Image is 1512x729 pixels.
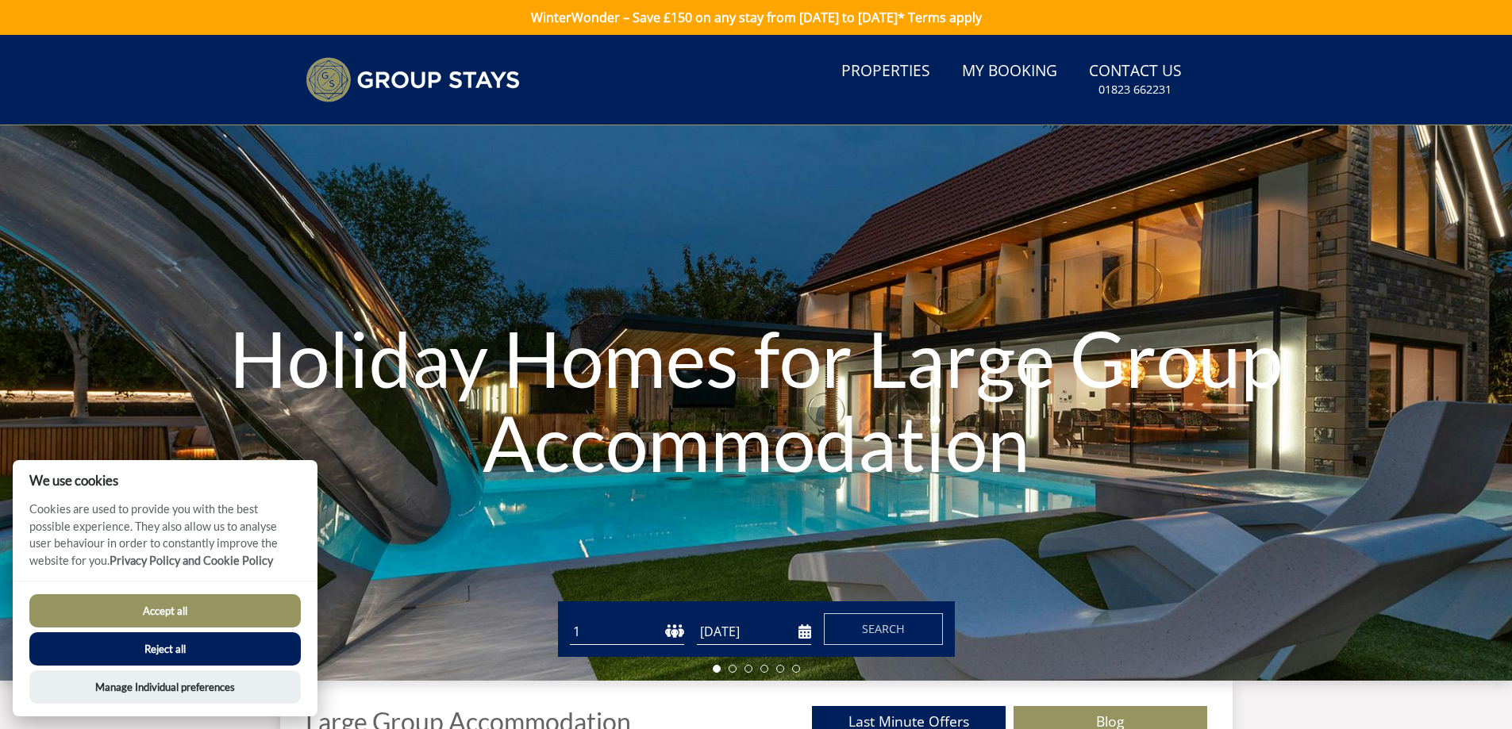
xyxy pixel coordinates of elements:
h2: We use cookies [13,473,317,488]
button: Reject all [29,632,301,666]
button: Manage Individual preferences [29,670,301,704]
img: Group Stays [306,57,520,102]
small: 01823 662231 [1098,82,1172,98]
span: Search [862,621,905,636]
button: Search [824,613,943,645]
p: Cookies are used to provide you with the best possible experience. They also allow us to analyse ... [13,501,317,581]
h1: Holiday Homes for Large Group Accommodation [227,285,1286,516]
button: Accept all [29,594,301,627]
a: Privacy Policy and Cookie Policy [110,554,273,567]
a: Properties [835,54,937,90]
a: My Booking [956,54,1064,90]
a: Contact Us01823 662231 [1083,54,1188,106]
input: Arrival Date [697,619,811,645]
